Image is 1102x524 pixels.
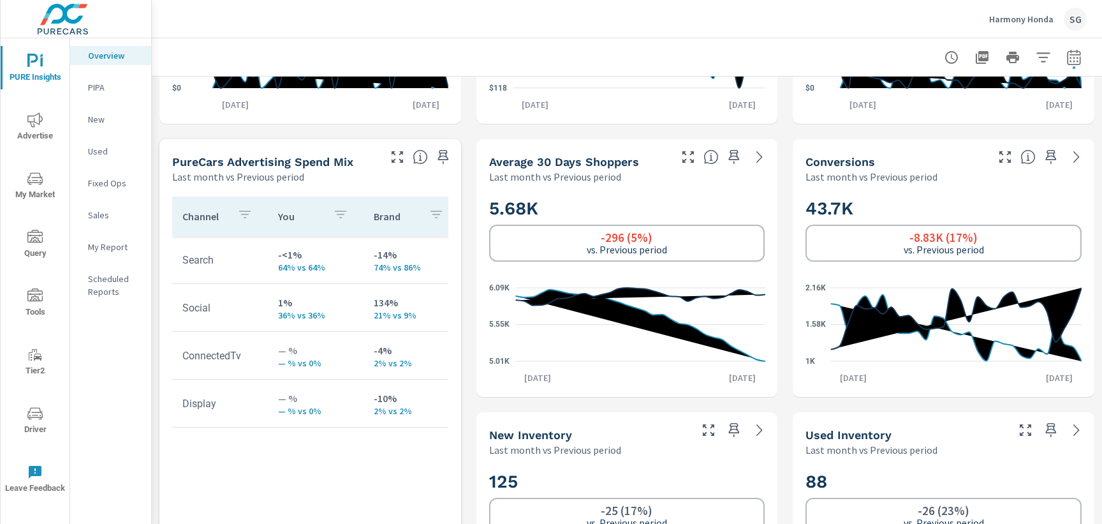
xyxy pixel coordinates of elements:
p: -10% [374,391,449,406]
div: Overview [70,46,151,65]
span: Advertise [4,112,66,144]
h2: 88 [805,470,1082,493]
span: Save this to your personalized report [724,420,744,440]
h6: -296 (5%) [601,231,652,244]
text: 2.16K [805,283,826,292]
td: ConnectedTv [172,340,268,372]
p: [DATE] [213,98,258,111]
p: Channel [182,210,227,223]
p: [DATE] [1037,371,1082,384]
p: Fixed Ops [88,177,141,190]
button: "Export Report to PDF" [969,45,995,70]
p: Last month vs Previous period [805,169,937,184]
p: Used [88,145,141,158]
p: 64% vs 64% [278,262,353,273]
p: — % vs 0% [278,406,353,416]
span: Tools [4,288,66,320]
button: Make Fullscreen [698,420,719,440]
p: [DATE] [831,371,876,384]
p: vs. Previous period [904,244,984,255]
h5: PureCars Advertising Spend Mix [172,155,353,168]
p: [DATE] [404,98,448,111]
span: Save this to your personalized report [1041,147,1061,167]
td: Search [172,244,268,276]
p: -14% [374,247,449,262]
p: Harmony Honda [989,13,1054,25]
span: Leave Feedback [4,465,66,496]
p: [DATE] [720,98,765,111]
a: See more details in report [1066,420,1087,440]
div: New [70,110,151,129]
p: [DATE] [515,371,560,384]
h2: 5.68K [489,197,765,220]
text: 1K [805,357,815,366]
p: 2% vs 2% [374,358,449,368]
p: 2% vs 2% [374,406,449,416]
h2: 43.7K [805,197,1082,220]
div: Fixed Ops [70,174,151,193]
text: 1.58K [805,320,826,329]
p: — % [278,391,353,406]
h6: -26 (23%) [918,504,969,517]
p: Last month vs Previous period [489,442,621,458]
p: Overview [88,49,141,62]
span: Save this to your personalized report [433,147,453,167]
p: 134% [374,295,449,310]
h5: Used Inventory [805,428,892,442]
span: The number of dealer-specified goals completed by a visitor. [Source: This data is provided by th... [1020,149,1036,165]
button: Make Fullscreen [995,147,1015,167]
text: 5.55K [489,320,510,329]
p: 1% [278,295,353,310]
p: vs. Previous period [587,244,667,255]
p: 36% vs 36% [278,310,353,320]
p: — % [278,343,353,358]
td: Display [172,387,268,420]
h6: -25 (17%) [601,504,652,517]
span: PURE Insights [4,54,66,85]
p: [DATE] [841,98,885,111]
p: You [278,210,323,223]
p: [DATE] [720,371,765,384]
button: Select Date Range [1061,45,1087,70]
p: New [88,113,141,126]
span: Save this to your personalized report [1041,420,1061,440]
p: My Report [88,241,141,253]
div: Used [70,142,151,161]
p: Last month vs Previous period [489,169,621,184]
text: 5.01K [489,357,510,366]
p: Scheduled Reports [88,273,141,298]
p: [DATE] [1037,98,1082,111]
div: Sales [70,206,151,225]
div: SG [1064,8,1087,31]
text: $0 [805,84,814,93]
p: PIPA [88,81,141,94]
p: 74% vs 86% [374,262,449,273]
a: See more details in report [749,420,770,440]
span: Query [4,230,66,261]
p: -4% [374,343,449,358]
span: Save this to your personalized report [724,147,744,167]
text: 6.09K [489,283,510,292]
button: Apply Filters [1031,45,1056,70]
div: My Report [70,237,151,257]
button: Make Fullscreen [387,147,408,167]
td: Social [172,292,268,324]
h2: 125 [489,470,765,493]
h6: -8.83K (17%) [909,231,978,244]
span: Tier2 [4,347,66,378]
span: A rolling 30 day total of daily Shoppers on the dealership website, averaged over the selected da... [703,149,719,165]
button: Make Fullscreen [1015,420,1036,440]
a: See more details in report [749,147,770,167]
h5: Average 30 Days Shoppers [489,155,639,168]
p: Last month vs Previous period [172,169,304,184]
div: PIPA [70,78,151,97]
button: Print Report [1000,45,1025,70]
h5: New Inventory [489,428,572,442]
h5: Conversions [805,155,875,168]
span: My Market [4,171,66,202]
text: $0 [172,84,181,93]
div: nav menu [1,38,70,508]
span: Driver [4,406,66,437]
p: Sales [88,209,141,221]
text: $118 [489,84,507,93]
